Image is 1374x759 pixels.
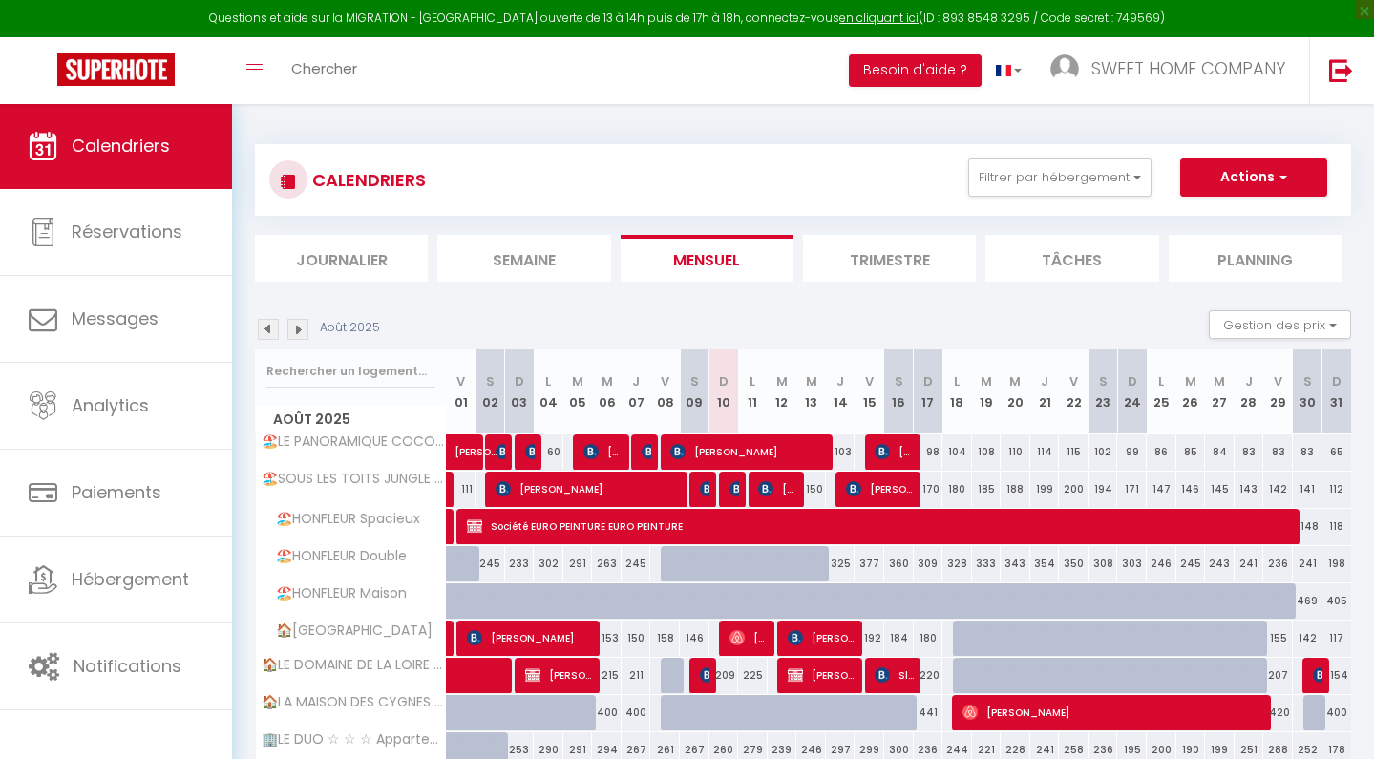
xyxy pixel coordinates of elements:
[1293,621,1322,656] div: 142
[1158,372,1164,390] abbr: L
[1059,349,1089,434] th: 22
[1293,546,1322,581] div: 241
[1245,372,1253,390] abbr: J
[806,372,817,390] abbr: M
[259,546,412,567] span: 🏖️HONFLEUR Double
[1091,56,1285,80] span: SWEET HOME COMPANY
[855,546,884,581] div: 377
[942,472,972,507] div: 180
[57,53,175,86] img: Super Booking
[259,621,437,642] span: 🏠[GEOGRAPHIC_DATA]
[1235,434,1264,470] div: 83
[259,732,450,747] span: 🏢LE DUO ☆ ☆ ☆ Appartements Hypercentre [GEOGRAPHIC_DATA]
[1321,546,1351,581] div: 198
[875,657,914,693] span: Slimane KHIAT
[1205,349,1235,434] th: 27
[1313,657,1322,693] span: [PERSON_NAME]
[750,372,755,390] abbr: L
[1263,621,1293,656] div: 155
[1263,658,1293,693] div: 207
[1176,546,1206,581] div: 245
[729,620,769,656] span: [PERSON_NAME]
[1147,546,1176,581] div: 246
[437,235,610,282] li: Semaine
[534,349,563,434] th: 04
[1235,349,1264,434] th: 28
[914,434,943,470] div: 98
[788,620,856,656] span: [PERSON_NAME]
[1321,658,1351,693] div: 154
[277,37,371,104] a: Chercher
[855,349,884,434] th: 15
[1089,434,1118,470] div: 102
[74,654,181,678] span: Notifications
[884,349,914,434] th: 16
[680,349,709,434] th: 09
[592,621,622,656] div: 153
[255,235,428,282] li: Journalier
[709,658,739,693] div: 209
[1293,583,1322,619] div: 469
[622,349,651,434] th: 07
[1059,472,1089,507] div: 200
[796,472,826,507] div: 150
[1128,372,1137,390] abbr: D
[1069,372,1078,390] abbr: V
[768,349,797,434] th: 12
[259,583,412,604] span: 🏖️HONFLEUR Maison
[447,434,476,471] a: [PERSON_NAME]
[486,372,495,390] abbr: S
[1169,235,1342,282] li: Planning
[1117,546,1147,581] div: 303
[895,372,903,390] abbr: S
[826,349,856,434] th: 14
[1332,372,1342,390] abbr: D
[1321,621,1351,656] div: 117
[563,349,593,434] th: 05
[602,372,613,390] abbr: M
[572,372,583,390] abbr: M
[972,472,1002,507] div: 185
[1099,372,1108,390] abbr: S
[1293,509,1322,544] div: 148
[1214,372,1225,390] abbr: M
[259,658,450,672] span: 🏠LE DOMAINE DE LA LOIRE ☆☆☆ Jacuzzi
[1147,472,1176,507] div: 147
[1205,434,1235,470] div: 84
[467,620,595,656] span: [PERSON_NAME]
[259,509,425,530] span: 🏖️HONFLEUR Spacieux
[447,349,476,434] th: 01
[875,433,914,470] span: [PERSON_NAME]
[914,349,943,434] th: 17
[1059,434,1089,470] div: 115
[525,433,535,470] span: [PERSON_NAME]
[525,657,594,693] span: [PERSON_NAME]
[1176,349,1206,434] th: 26
[259,472,450,486] span: 🏖️SOUS LES TOITS JUNGLE ☆ ☆ ☆
[803,235,976,282] li: Trimestre
[72,220,182,243] span: Réservations
[884,546,914,581] div: 360
[729,471,739,507] span: [PERSON_NAME]
[320,319,380,337] p: Août 2025
[476,349,505,434] th: 02
[1001,472,1030,507] div: 188
[661,372,669,390] abbr: V
[622,621,651,656] div: 150
[846,471,915,507] span: [PERSON_NAME]
[1205,472,1235,507] div: 145
[914,472,943,507] div: 170
[456,372,465,390] abbr: V
[1293,472,1322,507] div: 141
[1321,583,1351,619] div: 405
[467,508,1305,544] span: Société EURO PEINTURE EURO PEINTURE
[632,372,640,390] abbr: J
[476,546,505,581] div: 245
[700,471,709,507] span: [PERSON_NAME]
[1263,695,1293,730] div: 420
[700,657,709,693] span: [PERSON_NAME]
[836,372,844,390] abbr: J
[796,349,826,434] th: 13
[650,349,680,434] th: 08
[622,546,651,581] div: 245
